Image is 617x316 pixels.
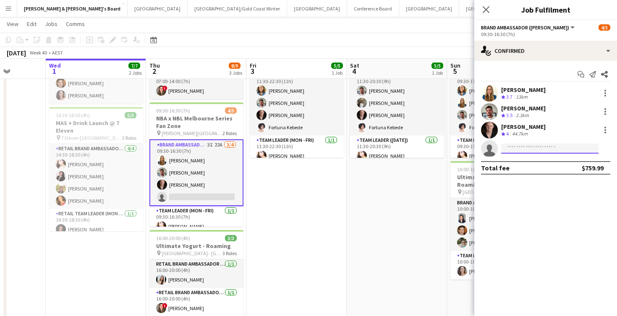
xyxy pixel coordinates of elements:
a: Jobs [42,18,61,29]
span: [PERSON_NAME][GEOGRAPHIC_DATA], [GEOGRAPHIC_DATA] [162,130,222,136]
span: 4 [506,131,509,137]
app-card-role: RETAIL Brand Ambassador (Mon - Fri)1/116:00-20:00 (4h)[PERSON_NAME] [149,259,243,288]
div: 3 Jobs [229,70,242,76]
h3: NBA x NBL Melbourne Series Fan Zone [149,115,243,130]
span: ! [162,303,167,308]
span: 7/7 [128,63,140,69]
h3: Ultimate Yogurt - Roaming [149,242,243,250]
app-job-card: 14:30-18:30 (4h)5/5MAS + Drink Launch @ 7 Eleven 7 Eleven [GEOGRAPHIC_DATA]2 RolesRETAIL Brand Am... [49,107,143,231]
app-card-role: Brand Ambassador ([DATE])4/411:30-20:30 (9h)[PERSON_NAME][PERSON_NAME][PERSON_NAME]Fortuna Kebede [350,71,444,136]
span: Sat [350,62,359,69]
span: 3.5 [506,112,512,118]
span: 09:30-16:30 (7h) [156,107,190,114]
app-card-role: Team Leader (Mon - Fri)1/109:30-16:30 (7h)[PERSON_NAME] [149,206,243,235]
span: ! [162,86,167,91]
div: $759.99 [582,164,604,172]
app-card-role: Team Leader ([DATE])1/109:30-17:00 (7h30m)[PERSON_NAME] [450,136,544,164]
h3: Ultimate Yogurt - Static + Roaming [450,173,544,188]
div: 44.7km [510,131,529,138]
span: Week 40 [28,50,49,56]
app-job-card: 11:30-20:30 (9h)5/5NBA x NBL Melbourne Series Fan Zone [PERSON_NAME][GEOGRAPHIC_DATA], [GEOGRAPHI... [350,34,444,158]
span: 5/5 [431,63,443,69]
span: Sun [450,62,460,69]
span: 7 Eleven [GEOGRAPHIC_DATA] [61,135,122,141]
div: Confirmed [474,41,617,61]
span: Fri [250,62,256,69]
app-card-role: Team Leader ([DATE])1/111:30-20:30 (9h)[PERSON_NAME] [350,136,444,164]
span: 8/9 [229,63,241,69]
app-job-card: 11:30-22:30 (11h)5/5NBA x NBL Melbourne Series Fan Zone [PERSON_NAME][GEOGRAPHIC_DATA], [GEOGRAPH... [250,34,344,158]
app-job-card: 10:00-18:00 (8h)4/4Ultimate Yogurt - Static + Roaming [GEOGRAPHIC_DATA] - [GEOGRAPHIC_DATA]2 Role... [450,161,544,279]
button: [GEOGRAPHIC_DATA] [399,0,459,17]
span: Edit [27,20,37,28]
span: 2 Roles [122,135,136,141]
span: 3 [248,66,256,76]
span: View [7,20,18,28]
button: [GEOGRAPHIC_DATA] [287,0,347,17]
button: [GEOGRAPHIC_DATA] [459,0,519,17]
span: 4/5 [599,24,610,31]
div: 1 Job [332,70,342,76]
div: [PERSON_NAME] [501,104,546,112]
span: 4 [349,66,359,76]
h3: MAS + Drink Launch @ 7 Eleven [49,119,143,134]
span: 5/5 [125,112,136,118]
div: AEST [52,50,63,56]
span: 1 [48,66,61,76]
app-card-role: RETAIL Brand Ambassador (Mon - Fri)4/414:30-18:30 (4h)[PERSON_NAME][PERSON_NAME][PERSON_NAME][PER... [49,144,143,209]
button: Brand Ambassador ([PERSON_NAME]) [481,24,576,31]
app-card-role: Brand Ambassador ([PERSON_NAME])4/411:30-22:30 (11h)[PERSON_NAME][PERSON_NAME][PERSON_NAME]Fortun... [250,71,344,136]
button: Conference Board [347,0,399,17]
app-card-role: Team Leader ([DATE])1/110:00-18:00 (8h)[PERSON_NAME] [450,251,544,279]
a: Comms [63,18,88,29]
a: Edit [24,18,40,29]
span: [GEOGRAPHIC_DATA] - [GEOGRAPHIC_DATA] [463,189,523,195]
app-job-card: 09:30-16:30 (7h)4/5NBA x NBL Melbourne Series Fan Zone [PERSON_NAME][GEOGRAPHIC_DATA], [GEOGRAPHI... [149,102,243,227]
app-card-role: Team Leader (Mon - Fri)1/111:30-22:30 (11h)[PERSON_NAME] [250,136,344,164]
button: [PERSON_NAME] & [PERSON_NAME]'s Board [17,0,128,17]
div: [PERSON_NAME] [501,123,546,131]
div: 1 Job [432,70,443,76]
div: 09:30-16:30 (7h) [481,31,610,37]
span: [GEOGRAPHIC_DATA] - [GEOGRAPHIC_DATA] [162,250,222,256]
h3: Job Fulfilment [474,4,617,15]
span: 2 [148,66,160,76]
span: 3.7 [506,94,512,100]
span: 14:30-18:30 (4h) [56,112,90,118]
span: 2 Roles [222,130,237,136]
div: 13km [514,94,529,101]
app-card-role: Brand Ambassador ([DATE])3/310:00-18:00 (8h)[PERSON_NAME][PERSON_NAME][PERSON_NAME] [450,198,544,251]
div: Total fee [481,164,510,172]
button: [GEOGRAPHIC_DATA] [128,0,188,17]
div: 2 Jobs [129,70,142,76]
span: 16:00-20:00 (4h) [156,235,190,241]
div: [PERSON_NAME] [501,86,546,94]
span: 5 [449,66,460,76]
span: 5/5 [331,63,343,69]
span: 3/3 [225,235,237,241]
app-card-role: Brand Ambassador ([DATE])4/409:30-17:00 (7h30m)[PERSON_NAME][PERSON_NAME][PERSON_NAME]Fortuna Kebede [450,71,544,136]
span: 4/5 [225,107,237,114]
div: [DATE] [7,49,26,57]
app-card-role: Brand Ambassador ([PERSON_NAME])3I22A3/409:30-16:30 (7h)[PERSON_NAME][PERSON_NAME][PERSON_NAME] [149,139,243,206]
span: Comms [66,20,85,28]
div: 2.3km [514,112,531,119]
app-card-role: Team Leader (Mon - Fri)2/214:00-18:00 (4h)[PERSON_NAME][PERSON_NAME] [49,63,143,104]
span: Jobs [45,20,58,28]
app-job-card: 09:30-17:00 (7h30m)5/5NBA x NBL Melbourne Series Fan Zone [PERSON_NAME][GEOGRAPHIC_DATA], [GEOGRA... [450,34,544,158]
button: [GEOGRAPHIC_DATA]/Gold Coast Winter [188,0,287,17]
span: Thu [149,62,160,69]
app-card-role: Event Manager (Mon - Fri)1/107:00-14:00 (7h)![PERSON_NAME] [149,71,243,99]
span: Brand Ambassador (Mon - Fri) [481,24,569,31]
a: View [3,18,22,29]
span: 10:00-18:00 (8h) [457,166,491,172]
app-card-role: RETAIL Team Leader (Mon - Fri)1/114:30-18:30 (4h)[PERSON_NAME] [49,209,143,238]
span: Wed [49,62,61,69]
span: 3 Roles [222,250,237,256]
